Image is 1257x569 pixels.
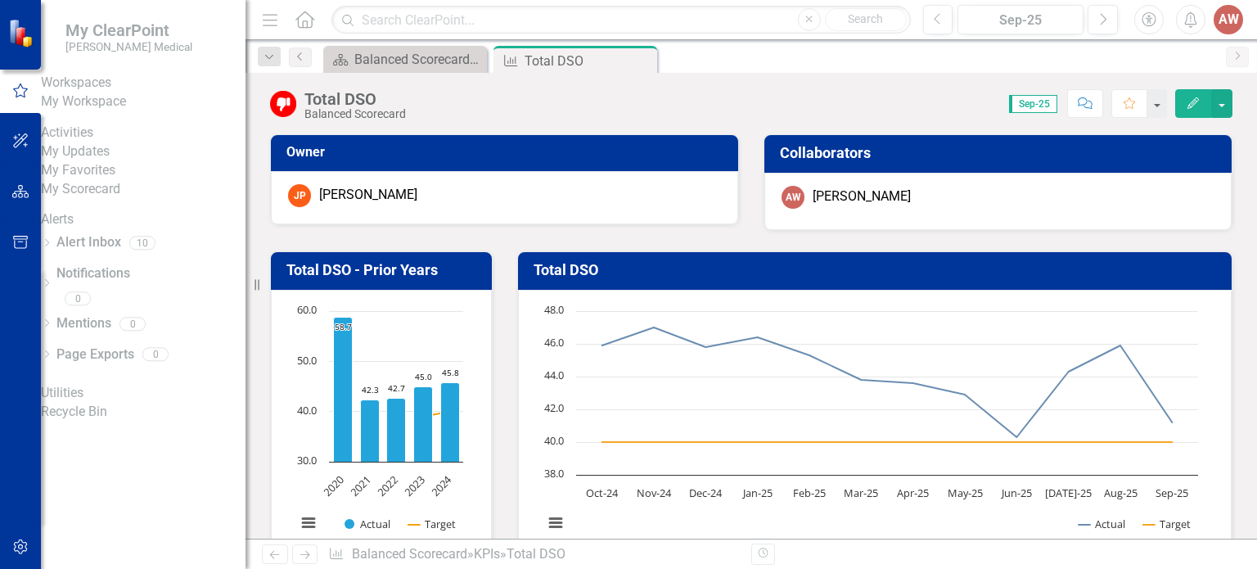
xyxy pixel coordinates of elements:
[507,546,565,562] div: Total DSO
[387,398,406,462] path: 2022, 42.7. Actual.
[304,90,406,108] div: Total DSO
[56,314,111,333] a: Mentions
[741,485,772,500] text: Jan-25
[782,186,804,209] div: AW
[286,145,728,160] h3: Owner
[41,161,246,180] a: My Favorites
[544,433,564,448] text: 40.0
[56,345,134,364] a: Page Exports
[119,317,146,331] div: 0
[408,517,456,531] button: Show Target
[41,384,246,403] div: Utilities
[41,180,246,199] a: My Scorecard
[1009,95,1057,113] span: Sep-25
[947,485,982,500] text: May-25
[352,546,467,562] a: Balanced Scorecard
[442,367,459,378] text: 45.8
[780,145,1222,161] h3: Collaborators
[825,8,907,31] button: Search
[354,49,483,70] div: Balanced Scorecard Welcome Page
[586,485,619,500] text: Oct-24
[361,400,380,462] path: 2021, 42.3. Actual.
[401,472,428,499] text: 2023
[288,303,471,549] svg: Interactive chart
[286,262,482,278] h3: Total DSO - Prior Years
[544,466,564,481] text: 38.0
[544,512,567,535] button: View chart menu, Chart
[65,20,192,40] span: My ClearPoint
[270,91,296,117] img: Below Target
[347,472,374,499] text: 2021
[362,384,379,395] text: 42.3
[288,184,311,207] div: JP
[813,187,911,206] div: [PERSON_NAME]
[129,236,155,250] div: 10
[8,19,37,47] img: ClearPoint Strategy
[1214,5,1243,34] button: AW
[41,210,246,229] div: Alerts
[1045,485,1092,500] text: [DATE]-25
[535,303,1215,549] div: Chart. Highcharts interactive chart.
[297,353,317,368] text: 50.0
[525,51,653,71] div: Total DSO
[534,262,1223,278] h3: Total DSO
[415,371,432,382] text: 45.0
[297,403,317,418] text: 40.0
[56,233,121,252] a: Alert Inbox
[793,485,826,500] text: Feb-25
[1103,485,1137,500] text: Aug-25
[535,303,1206,549] svg: Interactive chart
[335,321,352,332] text: 58.7
[428,472,455,499] text: 2024
[41,403,246,422] a: Recycle Bin
[374,472,401,499] text: 2022
[963,11,1078,30] div: Sep-25
[297,302,317,317] text: 60.0
[142,348,169,362] div: 0
[304,108,406,120] div: Balanced Scorecard
[41,124,246,142] div: Activities
[897,485,929,500] text: Apr-25
[637,485,672,500] text: Nov-24
[844,485,878,500] text: Mar-25
[65,40,192,53] small: [PERSON_NAME] Medical
[598,439,1175,445] g: Target, line 2 of 2 with 12 data points.
[999,485,1031,500] text: Jun-25
[957,5,1084,34] button: Sep-25
[328,545,739,564] div: » »
[689,485,723,500] text: Dec-24
[41,74,246,93] div: Workspaces
[334,317,460,462] g: Actual, series 1 of 2. Bar series with 5 bars.
[297,453,317,467] text: 30.0
[321,472,348,499] text: 2020
[331,6,910,34] input: Search ClearPoint...
[1079,517,1125,531] button: Show Actual
[544,335,564,350] text: 46.0
[327,49,483,70] a: Balanced Scorecard Welcome Page
[414,386,433,462] path: 2023, 45. Actual.
[388,382,405,394] text: 42.7
[345,517,390,531] button: Show Actual
[288,303,475,549] div: Chart. Highcharts interactive chart.
[319,186,417,205] div: [PERSON_NAME]
[41,142,246,161] a: My Updates
[544,368,564,382] text: 44.0
[544,400,564,415] text: 42.0
[544,302,564,317] text: 48.0
[1156,485,1188,500] text: Sep-25
[65,291,91,305] div: 0
[334,317,353,462] path: 2020, 58.7. Actual.
[1143,517,1191,531] button: Show Target
[41,93,246,111] a: My Workspace
[474,546,500,562] a: KPIs
[441,382,460,462] path: 2024, 45.8. Actual.
[297,512,320,535] button: View chart menu, Chart
[848,12,883,25] span: Search
[56,264,246,283] a: Notifications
